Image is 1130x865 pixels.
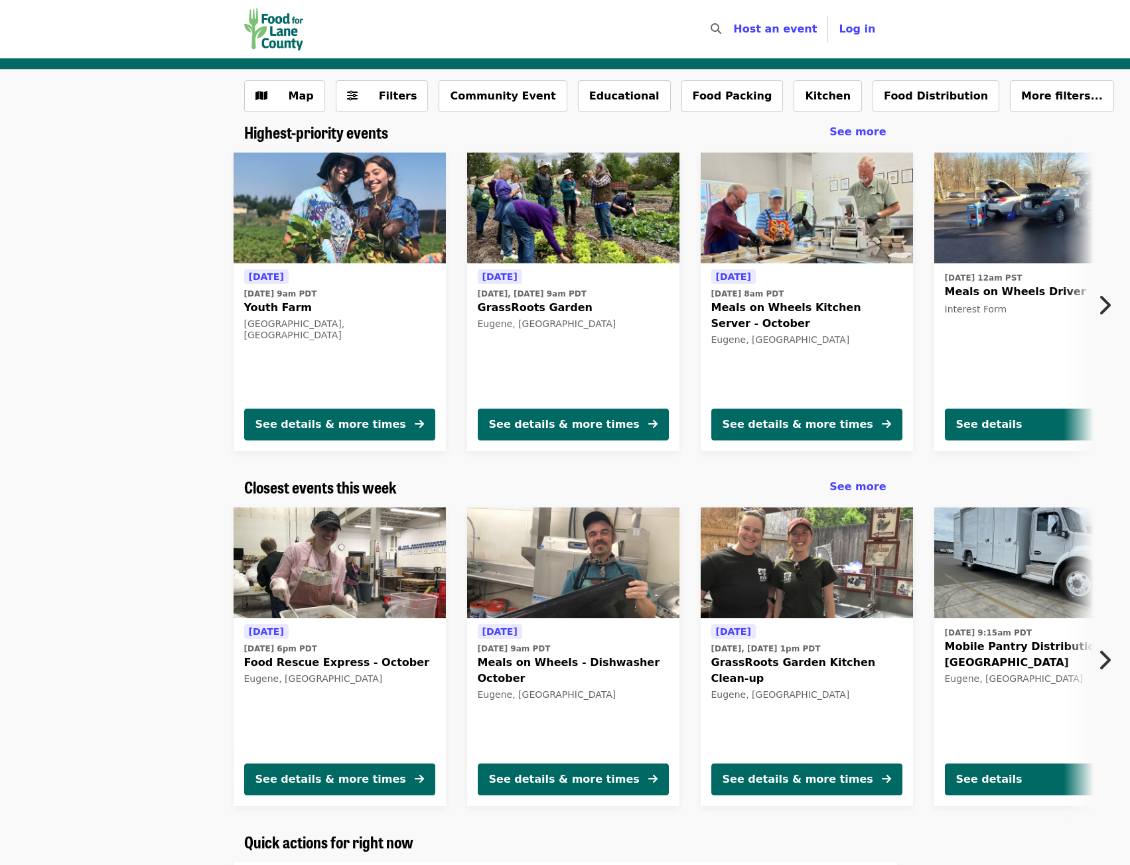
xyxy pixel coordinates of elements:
[681,80,784,112] button: Food Packing
[1086,287,1130,324] button: Next item
[244,8,304,50] img: Food for Lane County - Home
[701,153,913,264] img: Meals on Wheels Kitchen Server - October organized by Food for Lane County
[289,90,314,102] span: Map
[244,409,435,440] button: See details & more times
[723,417,873,432] div: See details & more times
[234,507,446,806] a: See details for "Food Rescue Express - October"
[711,300,902,332] span: Meals on Wheels Kitchen Server - October
[828,16,886,42] button: Log in
[711,764,902,795] button: See details & more times
[1097,647,1111,673] i: chevron-right icon
[489,417,640,432] div: See details & more times
[839,23,875,35] span: Log in
[1097,293,1111,318] i: chevron-right icon
[956,417,1023,432] div: See details
[648,773,658,785] i: arrow-right icon
[244,830,413,853] span: Quick actions for right now
[244,318,435,341] div: [GEOGRAPHIC_DATA], [GEOGRAPHIC_DATA]
[729,13,740,45] input: Search
[478,764,669,795] button: See details & more times
[794,80,862,112] button: Kitchen
[244,80,325,112] button: Show map view
[249,626,284,637] span: [DATE]
[478,655,669,687] span: Meals on Wheels - Dishwasher October
[882,418,891,431] i: arrow-right icon
[336,80,429,112] button: Filters (0 selected)
[716,271,751,282] span: [DATE]
[945,627,1032,639] time: [DATE] 9:15am PDT
[234,153,446,451] a: See details for "Youth Farm"
[478,318,669,330] div: Eugene, [GEOGRAPHIC_DATA]
[478,288,587,300] time: [DATE], [DATE] 9am PDT
[244,120,388,143] span: Highest-priority events
[467,507,679,619] img: Meals on Wheels - Dishwasher October organized by Food for Lane County
[1010,80,1114,112] button: More filters...
[701,507,913,619] img: GrassRoots Garden Kitchen Clean-up organized by Food for Lane County
[478,300,669,316] span: GrassRoots Garden
[379,90,417,102] span: Filters
[873,80,999,112] button: Food Distribution
[234,478,897,497] div: Closest events this week
[711,689,902,700] div: Eugene, [GEOGRAPHIC_DATA]
[244,475,397,498] span: Closest events this week
[255,771,406,787] div: See details & more times
[711,655,902,687] span: GrassRoots Garden Kitchen Clean-up
[415,773,424,785] i: arrow-right icon
[244,300,435,316] span: Youth Farm
[829,479,886,495] a: See more
[467,153,679,451] a: See details for "GrassRoots Garden"
[882,773,891,785] i: arrow-right icon
[249,271,284,282] span: [DATE]
[716,626,751,637] span: [DATE]
[829,125,886,138] span: See more
[244,673,435,685] div: Eugene, [GEOGRAPHIC_DATA]
[244,288,317,300] time: [DATE] 9am PDT
[648,418,658,431] i: arrow-right icon
[347,90,358,102] i: sliders-h icon
[244,764,435,795] button: See details & more times
[244,655,435,671] span: Food Rescue Express - October
[467,153,679,264] img: GrassRoots Garden organized by Food for Lane County
[244,123,388,142] a: Highest-priority events
[478,409,669,440] button: See details & more times
[482,271,518,282] span: [DATE]
[478,643,551,655] time: [DATE] 9am PDT
[711,409,902,440] button: See details & more times
[829,480,886,493] span: See more
[829,124,886,140] a: See more
[711,643,821,655] time: [DATE], [DATE] 1pm PDT
[255,417,406,432] div: See details & more times
[234,153,446,264] img: Youth Farm organized by Food for Lane County
[489,771,640,787] div: See details & more times
[482,626,518,637] span: [DATE]
[1086,641,1130,679] button: Next item
[439,80,567,112] button: Community Event
[733,23,817,35] a: Host an event
[478,689,669,700] div: Eugene, [GEOGRAPHIC_DATA]
[467,507,679,806] a: See details for "Meals on Wheels - Dishwasher October"
[578,80,671,112] button: Educational
[255,90,267,102] i: map icon
[244,478,397,497] a: Closest events this week
[945,304,1007,314] span: Interest Form
[711,288,784,300] time: [DATE] 8am PDT
[711,23,721,35] i: search icon
[701,153,913,451] a: See details for "Meals on Wheels Kitchen Server - October"
[415,418,424,431] i: arrow-right icon
[711,334,902,346] div: Eugene, [GEOGRAPHIC_DATA]
[701,507,913,806] a: See details for "GrassRoots Garden Kitchen Clean-up"
[234,123,897,142] div: Highest-priority events
[1021,90,1103,102] span: More filters...
[234,507,446,619] img: Food Rescue Express - October organized by Food for Lane County
[945,272,1023,284] time: [DATE] 12am PST
[244,643,317,655] time: [DATE] 6pm PDT
[956,771,1023,787] div: See details
[723,771,873,787] div: See details & more times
